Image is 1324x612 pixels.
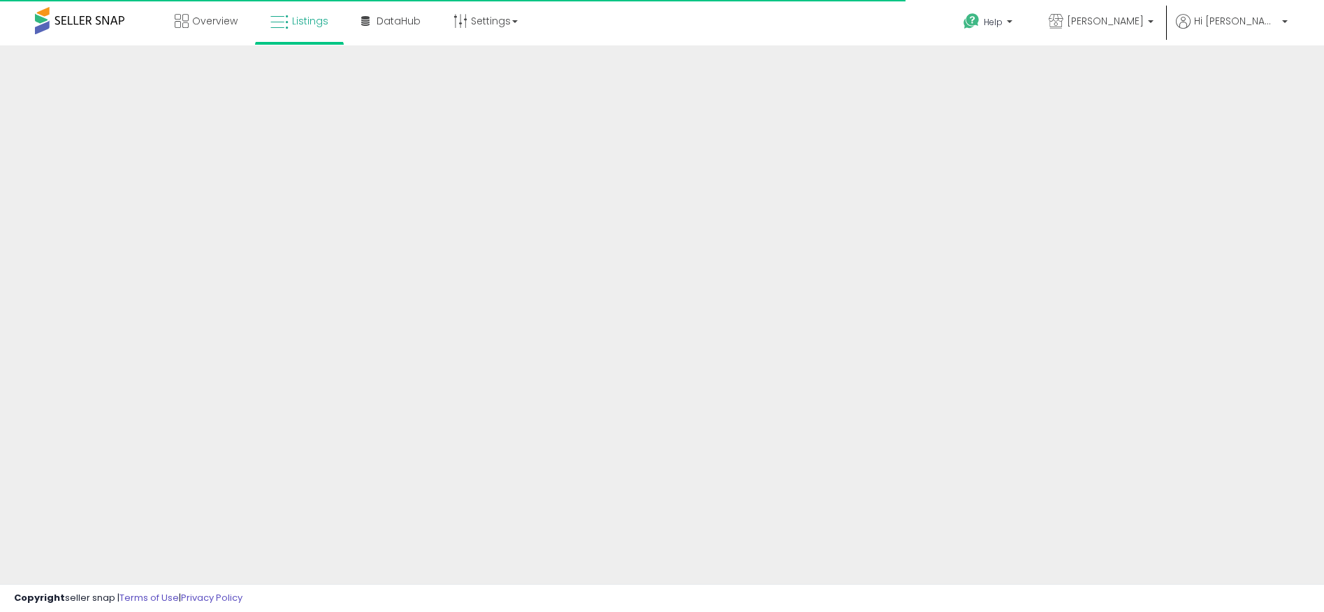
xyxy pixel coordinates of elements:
[963,13,980,30] i: Get Help
[14,591,65,604] strong: Copyright
[14,592,242,605] div: seller snap | |
[181,591,242,604] a: Privacy Policy
[192,14,238,28] span: Overview
[292,14,328,28] span: Listings
[1176,14,1288,45] a: Hi [PERSON_NAME]
[952,2,1026,45] a: Help
[377,14,421,28] span: DataHub
[1194,14,1278,28] span: Hi [PERSON_NAME]
[1067,14,1144,28] span: [PERSON_NAME]
[984,16,1003,28] span: Help
[119,591,179,604] a: Terms of Use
